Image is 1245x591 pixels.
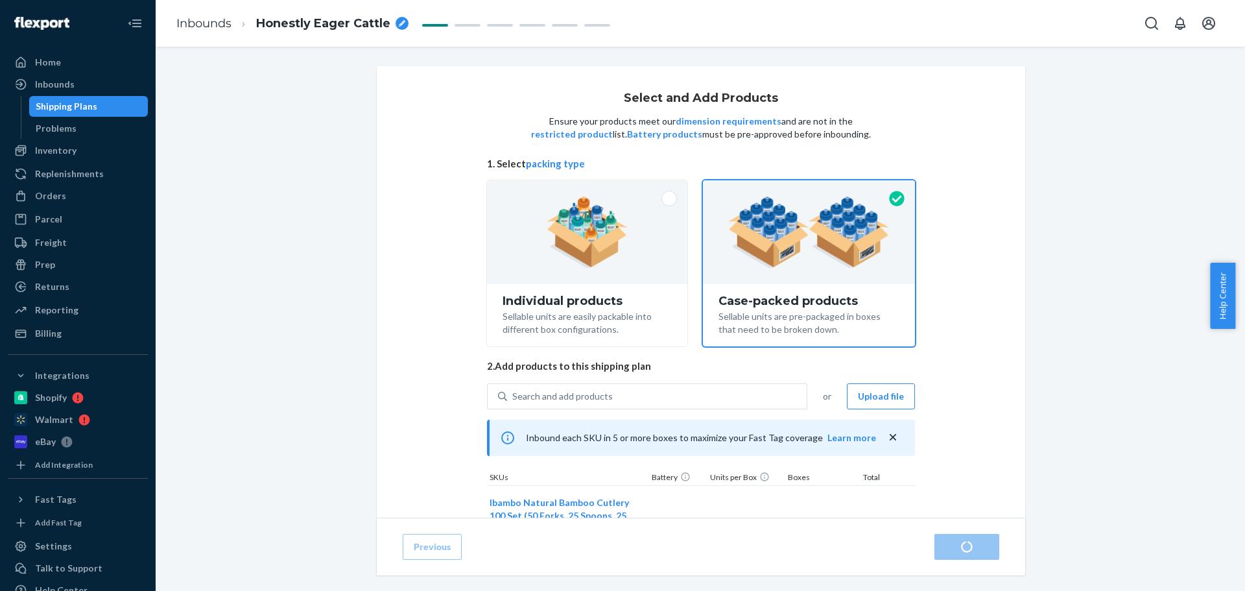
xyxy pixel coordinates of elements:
[627,128,702,141] button: Battery products
[35,413,73,426] div: Walmart
[785,472,850,485] div: Boxes
[1167,10,1193,36] button: Open notifications
[35,391,67,404] div: Shopify
[526,157,585,171] button: packing type
[35,493,77,506] div: Fast Tags
[8,489,148,510] button: Fast Tags
[649,472,707,485] div: Battery
[530,115,872,141] p: Ensure your products meet our and are not in the list. must be pre-approved before inbounding.
[8,254,148,275] a: Prep
[35,280,69,293] div: Returns
[718,295,899,308] div: Case-packed products
[827,431,876,444] button: Learn more
[886,431,899,444] button: close
[503,295,672,308] div: Individual products
[823,390,831,403] span: or
[35,213,62,226] div: Parcel
[8,409,148,430] a: Walmart
[8,558,148,579] a: Talk to Support
[512,390,613,403] div: Search and add products
[35,369,89,382] div: Integrations
[490,497,635,586] span: Ibambo Natural Bamboo Cutlery 100 Set (50 Forks, 25 Spoons, 25 Knives) - Compostable, Biodegradab...
[8,431,148,452] a: eBay
[122,10,148,36] button: Close Navigation
[707,472,785,485] div: Units per Box
[547,197,628,268] img: individual-pack.facf35554cb0f1810c75b2bd6df2d64e.png
[35,517,82,528] div: Add Fast Tag
[8,457,148,473] a: Add Integration
[8,515,148,531] a: Add Fast Tag
[850,472,883,485] div: Total
[487,472,649,485] div: SKUs
[35,435,56,448] div: eBay
[8,163,148,184] a: Replenishments
[403,534,462,560] button: Previous
[8,276,148,297] a: Returns
[8,209,148,230] a: Parcel
[35,459,93,470] div: Add Integration
[8,300,148,320] a: Reporting
[35,56,61,69] div: Home
[718,308,899,336] div: Sellable units are pre-packaged in boxes that need to be broken down.
[35,144,77,157] div: Inventory
[8,536,148,557] a: Settings
[8,140,148,161] a: Inventory
[487,157,915,171] span: 1. Select
[36,100,97,113] div: Shipping Plans
[36,122,77,135] div: Problems
[176,16,231,30] a: Inbounds
[676,115,781,128] button: dimension requirements
[8,232,148,253] a: Freight
[847,383,915,409] button: Upload file
[1139,10,1165,36] button: Open Search Box
[1196,10,1222,36] button: Open account menu
[531,128,613,141] button: restricted product
[503,308,672,336] div: Sellable units are easily packable into different box configurations.
[35,540,72,553] div: Settings
[8,323,148,344] a: Billing
[166,5,419,43] ol: breadcrumbs
[8,387,148,408] a: Shopify
[490,496,637,587] button: Ibambo Natural Bamboo Cutlery 100 Set (50 Forks, 25 Spoons, 25 Knives) - Compostable, Biodegradab...
[728,197,890,268] img: case-pack.59cecea509d18c883b923b81aeac6d0b.png
[1210,263,1235,329] button: Help Center
[8,74,148,95] a: Inbounds
[35,189,66,202] div: Orders
[487,420,915,456] div: Inbound each SKU in 5 or more boxes to maximize your Fast Tag coverage
[624,92,778,105] h1: Select and Add Products
[35,258,55,271] div: Prep
[29,96,148,117] a: Shipping Plans
[35,562,102,575] div: Talk to Support
[487,359,915,373] span: 2. Add products to this shipping plan
[256,16,390,32] span: Honestly Eager Cattle
[8,52,148,73] a: Home
[35,327,62,340] div: Billing
[35,236,67,249] div: Freight
[14,17,69,30] img: Flexport logo
[8,365,148,386] button: Integrations
[35,304,78,317] div: Reporting
[8,186,148,206] a: Orders
[35,78,75,91] div: Inbounds
[35,167,104,180] div: Replenishments
[29,118,148,139] a: Problems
